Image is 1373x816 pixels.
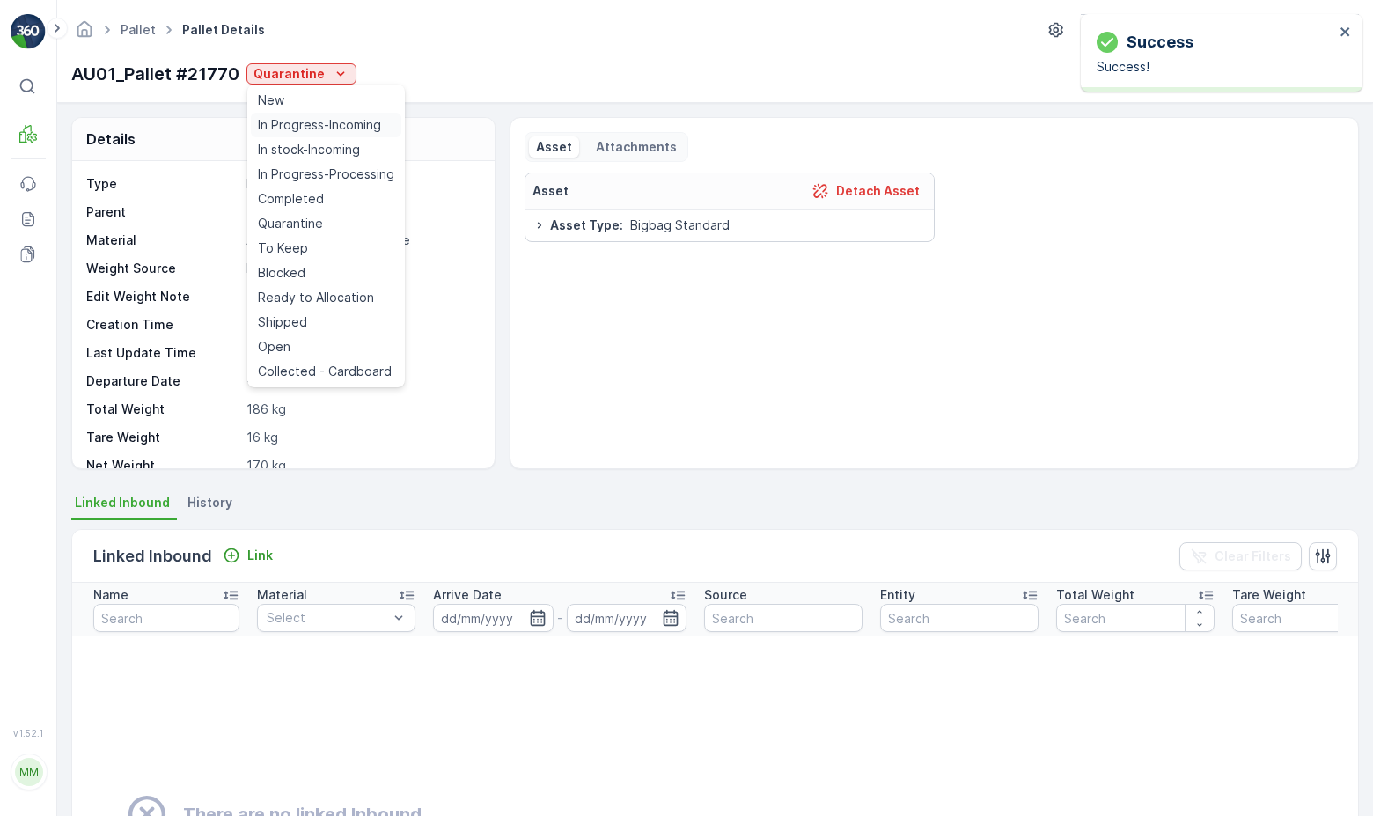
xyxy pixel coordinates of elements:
[557,607,563,629] p: -
[258,141,360,158] span: In stock-Incoming
[93,586,128,604] p: Name
[216,545,280,566] button: Link
[593,138,677,156] p: Attachments
[836,182,920,200] p: Detach Asset
[86,401,239,418] p: Total Weight
[11,728,46,739] span: v 1.52.1
[567,604,687,632] input: dd/mm/yyyy
[86,129,136,150] p: Details
[704,604,863,632] input: Search
[804,180,927,202] button: Detach Asset
[86,288,239,305] p: Edit Weight Note
[86,316,239,334] p: Creation Time
[246,457,476,474] p: 170 kg
[433,586,502,604] p: Arrive Date
[1215,548,1291,565] p: Clear Filters
[1232,586,1306,604] p: Tare Weight
[258,165,394,183] span: In Progress-Processing
[246,63,356,85] button: Quarantine
[258,239,308,257] span: To Keep
[536,138,572,156] p: Asset
[258,313,307,331] span: Shipped
[1127,30,1193,55] p: Success
[630,217,730,234] span: Bigbag Standard
[1340,25,1352,41] button: close
[1179,542,1302,570] button: Clear Filters
[880,604,1039,632] input: Search
[880,586,915,604] p: Entity
[267,609,388,627] p: Select
[246,401,476,418] p: 186 kg
[11,742,46,802] button: MM
[257,586,307,604] p: Material
[75,26,94,41] a: Homepage
[11,14,46,49] img: logo
[433,604,554,632] input: dd/mm/yyyy
[71,61,239,87] p: AU01_Pallet #21770
[258,289,374,306] span: Ready to Allocation
[1097,58,1334,76] p: Success!
[258,215,323,232] span: Quarantine
[704,586,747,604] p: Source
[86,232,239,249] p: Material
[86,457,239,474] p: Net Weight
[86,203,239,221] p: Parent
[246,316,476,334] p: [DATE] 22:40
[246,288,476,305] p: -
[247,547,273,564] p: Link
[246,344,476,362] p: [DATE] 11:16
[550,217,623,234] span: Asset Type :
[93,544,212,569] p: Linked Inbound
[86,175,239,193] p: Type
[246,429,476,446] p: 16 kg
[532,182,569,200] p: Asset
[258,190,324,208] span: Completed
[187,494,232,511] span: History
[1056,586,1134,604] p: Total Weight
[246,232,476,249] p: AU-PI0011 I Gnr Beautycare
[258,338,290,356] span: Open
[86,344,239,362] p: Last Update Time
[246,372,476,390] p: --
[86,429,239,446] p: Tare Weight
[75,494,170,511] span: Linked Inbound
[246,260,476,277] p: Manual
[93,604,239,632] input: Search
[1056,604,1215,632] input: Search
[258,363,392,380] span: Collected - Cardboard
[246,175,476,193] p: Incoming
[179,21,268,39] span: Pallet Details
[258,264,305,282] span: Blocked
[258,116,381,134] span: In Progress-Incoming
[246,203,476,221] p: -
[258,92,284,109] span: New
[15,758,43,786] div: MM
[86,260,239,277] p: Weight Source
[86,372,239,390] p: Departure Date
[253,65,325,83] p: Quarantine
[247,85,405,387] ul: Quarantine
[121,22,156,37] a: Pallet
